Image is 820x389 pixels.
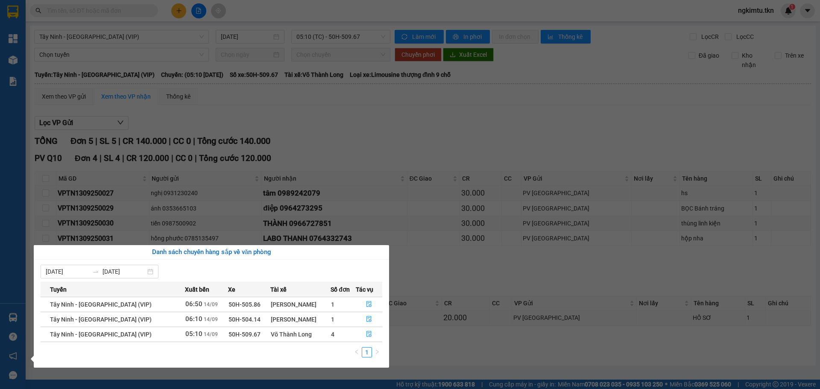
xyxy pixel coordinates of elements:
[204,301,218,307] span: 14/09
[50,285,67,294] span: Tuyến
[356,285,373,294] span: Tác vụ
[228,285,235,294] span: Xe
[271,330,330,339] div: Võ Thành Long
[356,328,382,341] button: file-done
[50,301,152,308] span: Tây Ninh - [GEOGRAPHIC_DATA] (VIP)
[351,347,362,357] button: left
[92,268,99,275] span: swap-right
[366,331,372,338] span: file-done
[204,316,218,322] span: 14/09
[372,347,382,357] button: right
[356,313,382,326] button: file-done
[375,349,380,354] span: right
[102,267,146,276] input: Đến ngày
[41,247,382,257] div: Danh sách chuyến hàng sắp về văn phòng
[228,331,261,338] span: 50H-509.67
[92,268,99,275] span: to
[50,316,152,323] span: Tây Ninh - [GEOGRAPHIC_DATA] (VIP)
[270,285,287,294] span: Tài xế
[204,331,218,337] span: 14/09
[271,315,330,324] div: [PERSON_NAME]
[354,349,359,354] span: left
[46,267,89,276] input: Từ ngày
[331,331,334,338] span: 4
[271,300,330,309] div: [PERSON_NAME]
[185,300,202,308] span: 06:50
[228,301,261,308] span: 50H-505.86
[362,347,372,357] li: 1
[372,347,382,357] li: Next Page
[185,285,209,294] span: Xuất bến
[366,316,372,323] span: file-done
[366,301,372,308] span: file-done
[50,331,152,338] span: Tây Ninh - [GEOGRAPHIC_DATA] (VIP)
[228,316,261,323] span: 50H-504.14
[331,285,350,294] span: Số đơn
[356,298,382,311] button: file-done
[331,301,334,308] span: 1
[185,315,202,323] span: 06:10
[185,330,202,338] span: 05:10
[331,316,334,323] span: 1
[362,348,372,357] a: 1
[351,347,362,357] li: Previous Page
